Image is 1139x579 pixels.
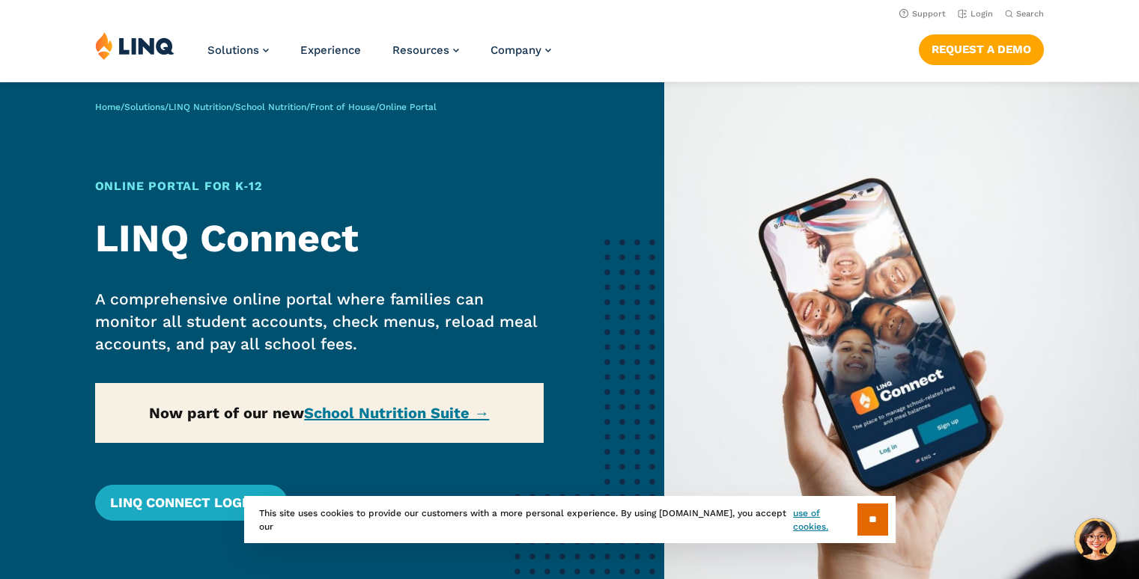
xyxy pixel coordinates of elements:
[919,31,1044,64] nav: Button Navigation
[95,485,288,521] a: LINQ Connect Login
[1005,8,1044,19] button: Open Search Bar
[95,215,359,261] strong: LINQ Connect
[392,43,449,57] span: Resources
[490,43,541,57] span: Company
[168,102,231,112] a: LINQ Nutrition
[1075,518,1117,560] button: Hello, have a question? Let’s chat.
[95,102,121,112] a: Home
[490,43,551,57] a: Company
[149,404,489,422] strong: Now part of our new
[1016,9,1044,19] span: Search
[244,496,896,543] div: This site uses cookies to provide our customers with a more personal experience. By using [DOMAIN...
[958,9,993,19] a: Login
[207,43,259,57] span: Solutions
[793,506,857,533] a: use of cookies.
[392,43,459,57] a: Resources
[95,31,174,60] img: LINQ | K‑12 Software
[300,43,361,57] a: Experience
[124,102,165,112] a: Solutions
[310,102,375,112] a: Front of House
[207,43,269,57] a: Solutions
[379,102,437,112] span: Online Portal
[899,9,946,19] a: Support
[95,102,437,112] span: / / / / /
[95,288,544,355] p: A comprehensive online portal where families can monitor all student accounts, check menus, reloa...
[235,102,306,112] a: School Nutrition
[95,177,544,195] h1: Online Portal for K‑12
[207,31,551,81] nav: Primary Navigation
[919,34,1044,64] a: Request a Demo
